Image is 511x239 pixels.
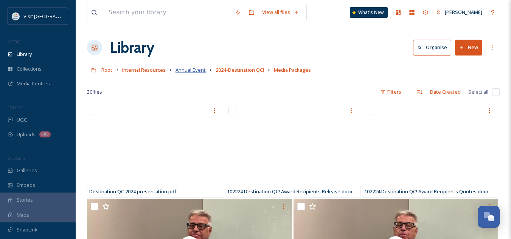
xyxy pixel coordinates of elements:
[39,131,51,137] div: 686
[17,182,35,189] span: Embeds
[122,66,166,73] span: Internal Resources
[17,211,29,219] span: Maps
[89,188,176,195] span: Destination QC 2024 presentation.pdf
[176,65,206,74] a: Annual Event
[225,103,361,197] iframe: msdoc-iframe
[17,167,37,174] span: Galleries
[17,65,42,72] span: Collections
[8,155,25,161] span: WIDGETS
[432,5,486,20] a: [PERSON_NAME]
[176,66,206,73] span: Annual Event
[8,105,24,110] span: COLLECT
[87,88,102,96] span: 30 file s
[258,5,303,20] a: View all files
[12,12,20,20] img: QCCVB_VISIT_vert_logo_4c_tagline_122019.svg
[17,80,50,87] span: Media Centres
[122,65,166,74] a: Internal Resources
[17,196,33,204] span: Stories
[478,206,500,228] button: Open Chat
[110,36,154,59] a: Library
[216,66,264,73] span: 2024-Destination QC!
[426,85,464,99] div: Date Created
[23,12,82,20] span: Visit [GEOGRAPHIC_DATA]
[362,103,498,197] iframe: msdoc-iframe
[274,65,311,74] a: Media Packages
[274,66,311,73] span: Media Packages
[455,40,482,55] button: New
[17,226,37,233] span: SnapLink
[105,4,231,21] input: Search your library
[227,188,353,195] span: 102224 Destination QC! Award Recipients Release.docx
[8,39,21,45] span: MEDIA
[17,51,32,58] span: Library
[216,65,264,74] a: 2024-Destination QC!
[445,9,482,15] span: [PERSON_NAME]
[468,88,488,96] span: Select all
[413,40,455,55] a: Organise
[17,131,36,138] span: Uploads
[377,85,405,99] div: Filters
[101,65,112,74] a: Root
[101,66,112,73] span: Root
[17,116,27,123] span: UGC
[364,188,489,195] span: 102224 Destination QC! Award Recipients Quotes.docx
[413,40,451,55] button: Organise
[350,7,388,18] a: What's New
